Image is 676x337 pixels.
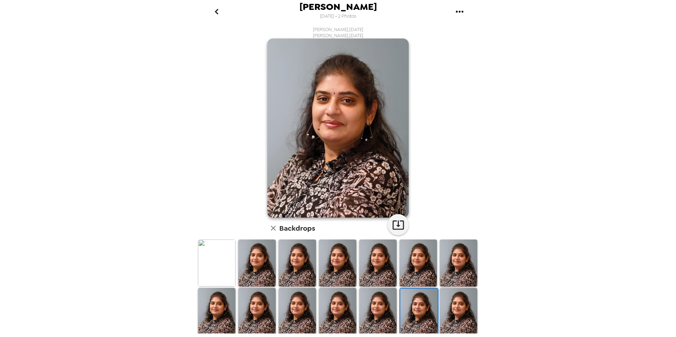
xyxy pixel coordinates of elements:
[299,2,377,12] span: [PERSON_NAME]
[320,12,356,21] span: [DATE] • 2 Photos
[279,223,315,234] h6: Backdrops
[198,240,235,286] img: Original
[267,39,409,218] img: user
[313,32,363,39] span: [PERSON_NAME] , [DATE]
[313,26,363,32] span: [PERSON_NAME] , [DATE]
